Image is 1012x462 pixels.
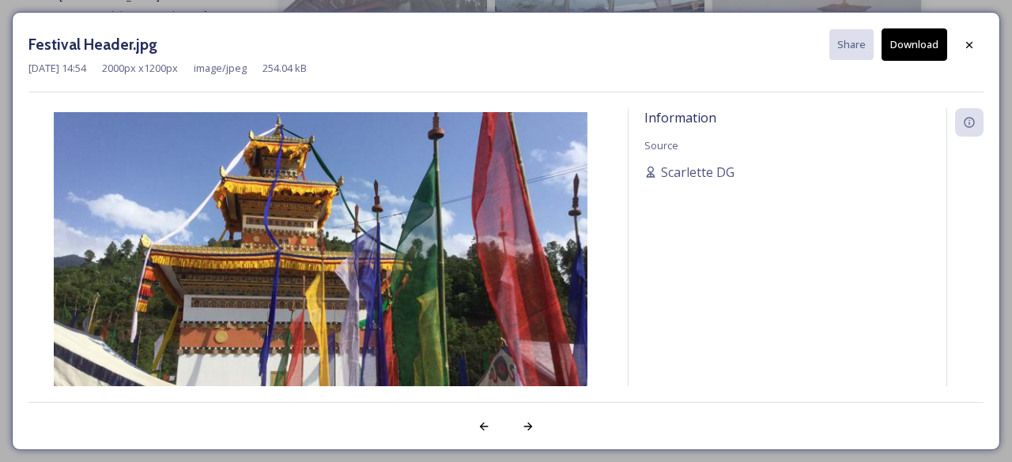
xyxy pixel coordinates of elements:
[262,61,307,76] span: 254.04 kB
[644,109,716,126] span: Information
[644,138,678,152] span: Source
[102,61,178,76] span: 2000 px x 1200 px
[28,112,612,432] img: Festival%2520Header.jpg
[28,33,157,56] h3: Festival Header.jpg
[661,163,734,182] span: Scarlette DG
[194,61,247,76] span: image/jpeg
[28,61,86,76] span: [DATE] 14:54
[882,28,947,61] button: Download
[829,29,874,60] button: Share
